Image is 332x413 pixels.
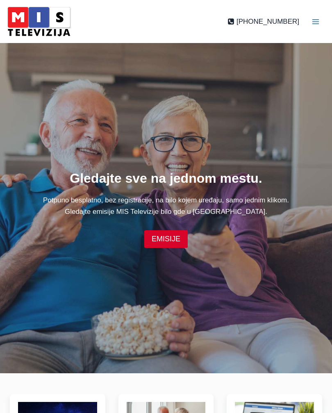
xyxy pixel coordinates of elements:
[144,230,188,248] a: EMISIJE
[10,195,322,217] p: Potpuno besplatno, bez registracije, na bilo kojem uređaju, samo jednim klikom. Gledajte emisije ...
[10,168,322,188] h1: Gledajte sve na jednom mestu.
[227,16,299,27] a: [PHONE_NUMBER]
[303,9,328,34] button: Open menu
[236,16,299,27] span: [PHONE_NUMBER]
[4,4,74,39] img: MIS Television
